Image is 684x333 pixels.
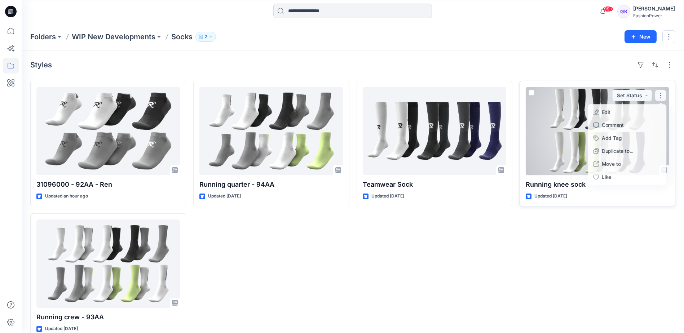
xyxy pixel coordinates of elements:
button: New [625,30,657,43]
p: Comment [602,121,624,129]
a: Folders [30,32,56,42]
p: Updated an hour ago [45,192,88,200]
p: Move to [602,160,621,168]
p: Running crew - 93AA [36,312,180,322]
a: Running knee sock [526,87,669,175]
div: GK [617,5,630,18]
p: Updated [DATE] [371,192,404,200]
p: Updated [DATE] [534,192,567,200]
p: Running knee sock [526,179,669,190]
a: WIP New Developments [72,32,155,42]
p: Like [602,173,611,181]
button: Add Tag [589,132,665,145]
span: 99+ [603,6,613,12]
p: Running quarter - 94AA [199,179,343,190]
p: Updated [DATE] [208,192,241,200]
div: FashionPower [633,13,675,18]
p: 2 [204,33,207,41]
p: 31096000 - 92AA - Ren [36,179,180,190]
a: 31096000 - 92AA - Ren [36,87,180,175]
a: Running quarter - 94AA [199,87,343,175]
h4: Styles [30,61,52,69]
p: Duplicate to... [602,147,634,155]
a: Edit [589,106,665,119]
p: Socks [171,32,193,42]
p: Edit [602,108,610,116]
p: Teamwear Sock [363,179,506,190]
button: 2 [195,32,216,42]
a: Running crew - 93AA [36,219,180,308]
div: [PERSON_NAME] [633,4,675,13]
p: Updated [DATE] [45,325,78,333]
a: Teamwear Sock [363,87,506,175]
